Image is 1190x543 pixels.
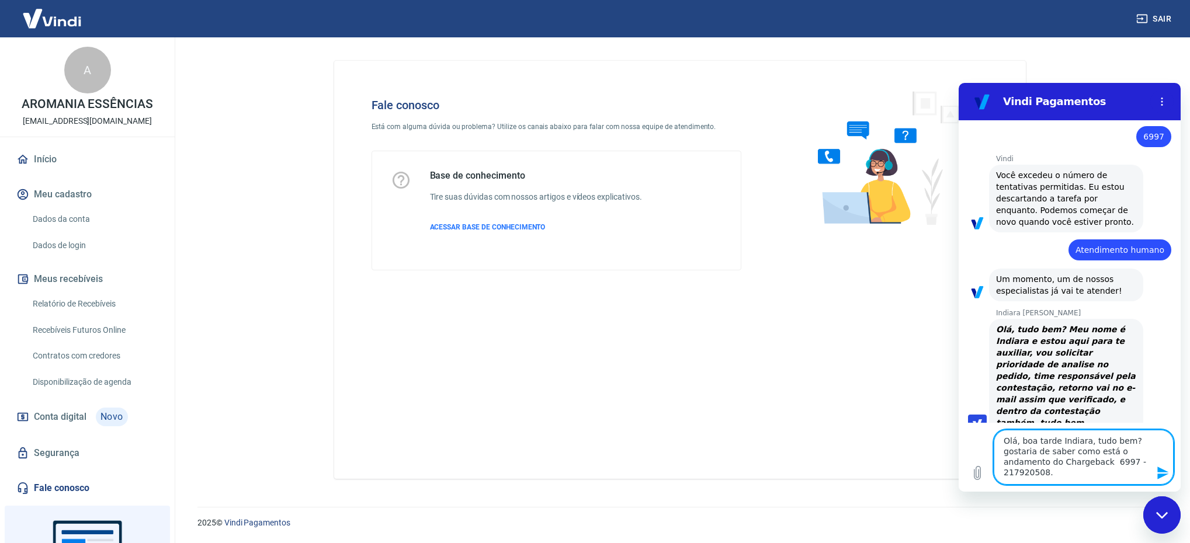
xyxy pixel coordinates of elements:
[14,266,161,292] button: Meus recebíveis
[224,518,290,527] a: Vindi Pagamentos
[959,83,1181,492] iframe: Janela de mensagens
[14,1,90,36] img: Vindi
[28,318,161,342] a: Recebíveis Futuros Online
[430,222,642,232] a: ACESSAR BASE DE CONHECIMENTO
[14,475,161,501] a: Fale conosco
[96,408,128,426] span: Novo
[197,517,1162,529] p: 2025 ©
[22,98,153,110] p: AROMANIA ESSÊNCIAS
[795,79,972,235] img: Fale conosco
[430,191,642,203] h6: Tire suas dúvidas com nossos artigos e vídeos explicativos.
[28,370,161,394] a: Disponibilização de agenda
[28,292,161,316] a: Relatório de Recebíveis
[23,115,152,127] p: [EMAIL_ADDRESS][DOMAIN_NAME]
[64,47,111,93] div: A
[430,223,546,231] span: ACESSAR BASE DE CONHECIMENTO
[430,170,642,182] h5: Base de conhecimento
[372,121,742,132] p: Está com alguma dúvida ou problema? Utilize os canais abaixo para falar com nossa equipe de atend...
[28,207,161,231] a: Dados da conta
[34,409,86,425] span: Conta digital
[372,98,742,112] h4: Fale conosco
[1143,496,1181,534] iframe: Botão para abrir a janela de mensagens, conversa em andamento
[28,344,161,368] a: Contratos com credores
[1134,8,1176,30] button: Sair
[28,234,161,257] a: Dados de login
[14,182,161,207] button: Meu cadastro
[14,440,161,466] a: Segurança
[14,147,161,172] a: Início
[14,403,161,431] a: Conta digitalNovo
